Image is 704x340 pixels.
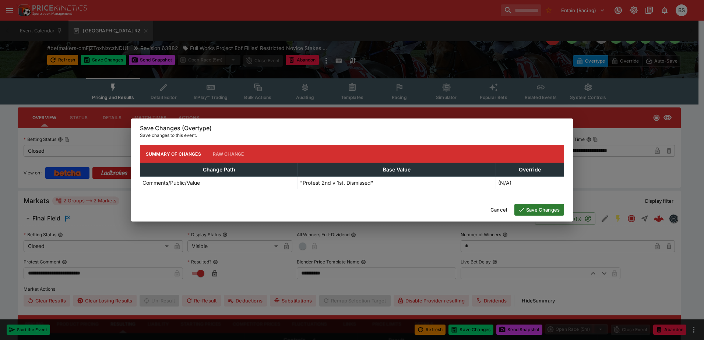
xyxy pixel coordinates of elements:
[140,163,298,177] th: Change Path
[298,163,496,177] th: Base Value
[496,177,564,189] td: (N/A)
[514,204,564,216] button: Save Changes
[140,145,207,163] button: Summary of Changes
[486,204,511,216] button: Cancel
[496,163,564,177] th: Override
[207,145,250,163] button: Raw Change
[140,132,564,139] p: Save changes to this event.
[298,177,496,189] td: "Protest 2nd v 1st. Dismissed"
[140,124,564,132] h6: Save Changes (Overtype)
[142,179,200,187] p: Comments/Public/Value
